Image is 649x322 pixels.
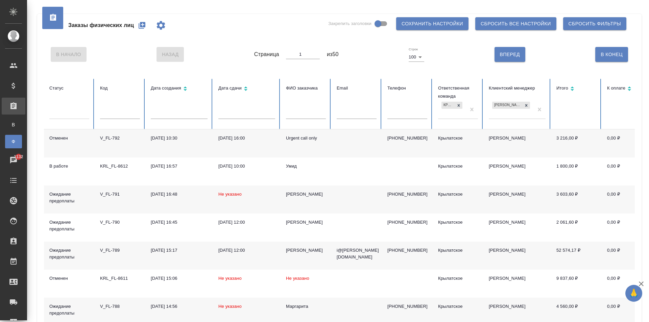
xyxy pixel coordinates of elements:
div: 100 [409,52,424,62]
span: Заказы физических лиц [68,21,134,29]
div: Ожидание предоплаты [49,191,89,204]
a: В [5,118,22,131]
button: 🙏 [625,285,642,302]
div: Маргарита [286,303,326,310]
span: Вперед [500,50,520,59]
button: Сохранить настройки [396,17,468,30]
div: V_FL-789 [100,247,140,254]
td: [PERSON_NAME] [483,129,551,157]
span: из 50 [327,50,339,58]
button: Сбросить фильтры [563,17,626,30]
p: [PHONE_NUMBER] [387,247,427,254]
div: Статус [49,84,89,92]
p: [PHONE_NUMBER] [387,219,427,226]
td: 9 837,60 ₽ [551,270,602,298]
div: [DATE] 16:00 [218,135,275,142]
span: Страница [254,50,279,58]
div: Умид [286,163,326,170]
td: 3 216,00 ₽ [551,129,602,157]
div: Сортировка [151,84,208,94]
span: В Конец [601,50,623,59]
div: KRL_FL-8611 [100,275,140,282]
span: Не указано [286,276,309,281]
div: [DATE] 16:45 [151,219,208,226]
div: Ожидание предоплаты [49,247,89,261]
span: Сбросить фильтры [569,20,621,28]
td: [PERSON_NAME] [483,185,551,214]
div: Крылатское [438,303,478,310]
div: V_FL-791 [100,191,140,198]
div: Email [337,84,377,92]
div: KRL_FL-8612 [100,163,140,170]
div: Крылатское [441,102,455,109]
td: [PERSON_NAME] [483,214,551,242]
div: Сортировка [607,84,647,94]
div: V_FL-792 [100,135,140,142]
td: 52 574,17 ₽ [551,242,602,270]
div: [PERSON_NAME] [286,247,326,254]
button: Создать [134,17,150,33]
div: Отменен [49,275,89,282]
div: [DATE] 12:00 [218,247,275,254]
a: Ф [5,135,22,148]
div: [DATE] 16:48 [151,191,208,198]
div: [DATE] 16:57 [151,163,208,170]
div: Отменен [49,135,89,142]
span: В [8,121,19,128]
div: Телефон [387,84,427,92]
button: В Конец [595,47,628,62]
label: Строк [409,48,418,51]
div: [DATE] 12:00 [218,219,275,226]
td: 3 603,60 ₽ [551,185,602,214]
span: Закрепить заголовки [328,20,371,27]
td: 1 800,00 ₽ [551,157,602,185]
span: Не указано [218,192,242,197]
span: 1132 [10,153,27,160]
div: Крылатское [438,275,478,282]
div: Urgent call only [286,135,326,142]
div: Сортировка [556,84,596,94]
span: Не указано [218,304,242,309]
div: [PERSON_NAME] [286,219,326,226]
td: 2 061,60 ₽ [551,214,602,242]
div: [DATE] 10:00 [218,163,275,170]
span: Ф [8,138,19,145]
a: 1132 [2,152,25,169]
div: Клиентский менеджер [489,84,546,92]
div: Крылатское [438,163,478,170]
div: Ожидание предоплаты [49,219,89,232]
div: Крылатское [438,135,478,142]
div: [PERSON_NAME] [286,191,326,198]
div: В работе [49,163,89,170]
span: Сбросить все настройки [481,20,551,28]
div: Сортировка [218,84,275,94]
td: [PERSON_NAME] [483,242,551,270]
div: [DATE] 15:17 [151,247,208,254]
p: [PHONE_NUMBER] [387,303,427,310]
button: Сбросить все настройки [475,17,556,30]
div: Крылатское [438,219,478,226]
button: Вперед [495,47,525,62]
span: 🙏 [628,286,640,300]
div: Крылатское [438,247,478,254]
div: Крылатское [438,191,478,198]
span: Не указано [218,276,242,281]
p: i@[PERSON_NAME][DOMAIN_NAME] [337,247,377,261]
p: [PHONE_NUMBER] [387,135,427,142]
td: [PERSON_NAME] [483,157,551,185]
div: V_FL-788 [100,303,140,310]
p: [PHONE_NUMBER] [387,191,427,198]
div: [PERSON_NAME] [492,102,523,109]
div: [DATE] 10:30 [151,135,208,142]
div: Код [100,84,140,92]
div: ФИО заказчика [286,84,326,92]
div: Ответственная команда [438,84,478,100]
span: Сохранить настройки [402,20,463,28]
div: V_FL-790 [100,219,140,226]
td: [PERSON_NAME] [483,270,551,298]
div: [DATE] 15:06 [151,275,208,282]
div: [DATE] 14:56 [151,303,208,310]
div: Ожидание предоплаты [49,303,89,317]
